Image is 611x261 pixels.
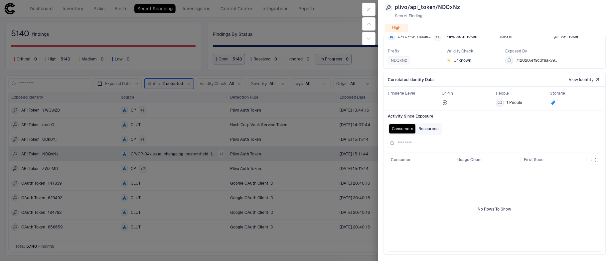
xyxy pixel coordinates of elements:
div: 7/22/2025 12:11:44 (GMT+00:00 UTC) [500,34,512,39]
span: CP/CP-34/issue_changelog_customfield_10528 [398,34,489,39]
span: Origin [442,91,494,96]
span: Unknown [454,58,472,63]
span: Prefix [388,48,441,54]
span: View Identity [569,77,593,82]
span: Consumer [391,157,411,162]
span: Secret Finding [395,13,460,19]
span: Activity Since Exposure [388,114,601,119]
span: High [392,25,401,31]
span: 712020:ef9c3f9a-39d1-4696-a1e5-9f239deab320 [516,58,559,63]
span: + 1 [436,34,440,39]
span: plivo/api_token/NDQxNz [395,4,460,11]
span: Exposed By [505,48,559,54]
span: Privilege Level [388,91,439,96]
span: Usage Count [457,157,482,162]
span: First Seen [524,157,543,162]
span: API Token [561,34,580,39]
span: Storage [550,91,602,96]
span: 1 People [507,100,522,105]
span: Plivo Auth Token [447,34,478,39]
span: Validity Check [447,48,500,54]
button: View Identity [567,76,601,84]
button: Resources [416,124,441,133]
button: Consumers [389,124,416,133]
span: NDQxNz [391,58,407,63]
div: Atlassian [389,34,394,39]
span: People [496,91,547,96]
span: [DATE] [500,34,512,39]
span: Correlated Identity Data [388,77,434,82]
